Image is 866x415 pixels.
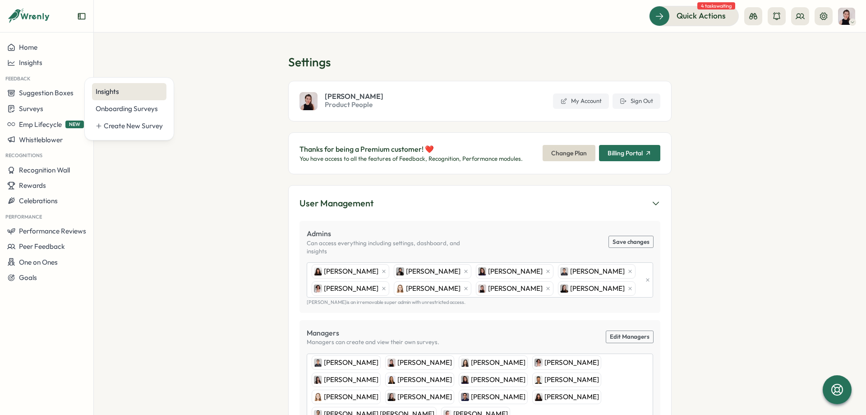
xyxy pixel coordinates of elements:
[488,284,543,294] span: [PERSON_NAME]
[324,284,378,294] span: [PERSON_NAME]
[608,150,643,156] span: Billing Portal
[92,100,166,117] a: Onboarding Surveys
[288,54,672,70] h1: Settings
[314,393,322,401] img: Friederike Giese
[299,144,523,155] p: Thanks for being a Premium customer! ❤️
[324,358,378,368] span: [PERSON_NAME]
[324,266,378,276] span: [PERSON_NAME]
[488,266,543,276] span: [PERSON_NAME]
[314,267,322,275] img: Kelly Rosa
[307,228,480,239] p: Admins
[461,393,469,401] img: Furqan Tariq
[544,392,599,402] span: [PERSON_NAME]
[697,2,735,9] span: 4 tasks waiting
[406,266,461,276] span: [PERSON_NAME]
[19,227,86,235] span: Performance Reviews
[19,242,65,251] span: Peer Feedback
[406,284,461,294] span: [PERSON_NAME]
[307,299,653,305] p: [PERSON_NAME] is an irremovable super admin with unrestricted access.
[307,239,480,255] p: Can access everything including settings, dashboard, and insights
[560,267,568,275] img: Hasan Naqvi
[478,267,486,275] img: Viktoria Korzhova
[104,121,163,131] div: Create New Survey
[19,43,37,51] span: Home
[677,10,726,22] span: Quick Actions
[65,121,84,128] span: NEW
[387,376,396,384] img: Ola Bak
[396,267,404,275] img: Sana Naqvi
[299,92,318,110] img: Axi Molnar
[471,392,525,402] span: [PERSON_NAME]
[471,375,525,385] span: [PERSON_NAME]
[534,376,543,384] img: Sagar Verma
[299,155,523,163] p: You have access to all the features of Feedback, Recognition, Performance modules.
[599,145,660,161] button: Billing Portal
[324,392,378,402] span: [PERSON_NAME]
[397,358,452,368] span: [PERSON_NAME]
[19,258,58,266] span: One on Ones
[96,104,163,114] div: Onboarding Surveys
[325,93,383,100] span: [PERSON_NAME]
[19,273,37,282] span: Goals
[92,117,166,135] a: Create New Survey
[461,359,469,367] img: Elisabetta ​Casagrande
[92,83,166,100] a: Insights
[609,236,653,248] button: Save changes
[397,375,452,385] span: [PERSON_NAME]
[19,196,58,205] span: Celebrations
[19,120,62,129] span: Emp Lifecycle
[19,181,46,190] span: Rewards
[299,196,373,210] div: User Management
[19,89,74,97] span: Suggestion Boxes
[543,145,595,161] button: Change Plan
[631,97,653,105] span: Sign Out
[324,375,378,385] span: [PERSON_NAME]
[471,358,525,368] span: [PERSON_NAME]
[397,392,452,402] span: [PERSON_NAME]
[571,97,602,105] span: My Account
[77,12,86,21] button: Expand sidebar
[19,58,42,67] span: Insights
[551,145,587,161] span: Change Plan
[314,284,322,293] img: Mirela Mus
[838,8,855,25] img: Axi Molnar
[314,376,322,384] img: Andrea Lopez
[299,196,660,210] button: User Management
[570,284,625,294] span: [PERSON_NAME]
[461,376,469,384] img: Viktoria Korzhova
[325,100,383,110] span: Product People
[534,393,543,401] img: Kelly Rosa
[570,266,625,276] span: [PERSON_NAME]
[387,359,396,367] img: Axi Molnar
[19,135,63,144] span: Whistleblower
[396,284,404,293] img: Friederike Giese
[19,166,70,174] span: Recognition Wall
[478,284,486,293] img: Axi Molnar
[314,359,322,367] img: Hasan Naqvi
[560,284,568,293] img: Elena Ladushyna
[387,393,396,401] img: Elena Ladushyna
[544,358,599,368] span: [PERSON_NAME]
[613,93,660,109] button: Sign Out
[553,93,609,109] a: My Account
[307,327,439,339] p: Managers
[307,338,439,346] p: Managers can create and view their own surveys.
[96,87,163,97] div: Insights
[19,104,43,113] span: Surveys
[534,359,543,367] img: Mirela Mus
[544,375,599,385] span: [PERSON_NAME]
[649,6,739,26] button: Quick Actions
[606,331,653,343] a: Edit Managers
